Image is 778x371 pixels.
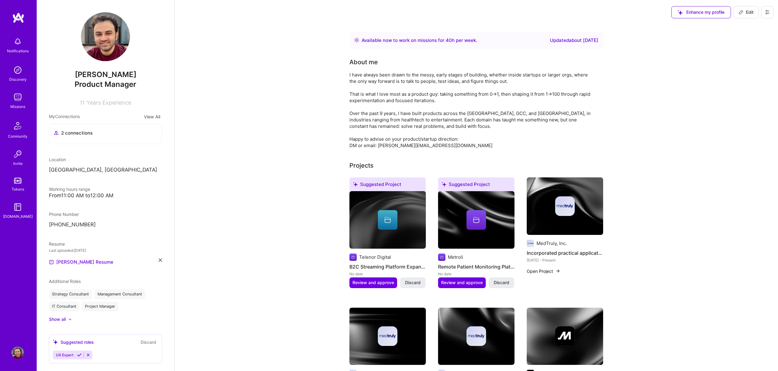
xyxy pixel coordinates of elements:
[49,156,162,163] div: Location
[349,254,357,261] img: Company logo
[49,241,65,247] span: Resume
[442,182,446,187] i: icon SuggestedTeams
[12,201,24,213] img: guide book
[80,99,85,106] span: 11
[448,254,463,260] div: Metroli
[12,186,24,192] div: Tokens
[54,131,59,135] i: icon Collaborator
[438,191,514,249] img: cover
[14,178,21,184] img: tokens
[49,187,90,192] span: Working hours range
[438,277,486,288] button: Review and approve
[405,280,421,286] span: Discard
[349,177,426,194] div: Suggested Project
[145,129,152,136] img: avatar
[527,257,603,263] div: [DATE] - Present
[49,166,162,174] p: [GEOGRAPHIC_DATA], [GEOGRAPHIC_DATA]
[12,148,24,160] img: Invite
[3,213,33,220] div: [DOMAIN_NAME]
[550,37,598,44] div: Updated about [DATE]
[438,254,445,261] img: Company logo
[12,64,24,76] img: discovery
[53,339,58,345] i: icon SuggestedTeams
[8,133,28,139] div: Community
[555,196,575,216] img: Company logo
[438,308,514,365] img: cover
[49,279,81,284] span: Additional Roles
[359,254,391,260] div: Telenor Digital
[49,124,162,144] button: 2 connectionsavataravatar
[671,6,731,18] button: Enhance my profile
[527,268,560,274] button: Open Project
[82,302,118,311] div: Project Manager
[87,99,131,106] span: Years Experience
[49,258,113,266] a: [PERSON_NAME] Resume
[349,72,594,149] div: I have always been drawn to the messy, early stages of building, whether inside startups or large...
[527,249,603,257] h4: Incorporated practical applications of AI and ML in various settings
[10,347,25,359] a: User Avatar
[10,103,25,110] div: Missions
[400,277,426,288] button: Discard
[441,280,483,286] span: Review and approve
[438,263,514,271] h4: Remote Patient Monitoring Platform Development
[7,48,29,54] div: Notifications
[555,326,575,346] img: Company logo
[527,177,603,235] img: cover
[362,37,477,44] div: Available now to work on missions for h per week .
[56,353,73,357] span: UX Expert
[12,35,24,48] img: bell
[12,347,24,359] img: User Avatar
[349,271,426,277] div: No date
[446,37,452,43] span: 40
[61,130,93,136] span: 2 connections
[75,80,136,89] span: Product Manager
[352,280,394,286] span: Review and approve
[349,161,374,170] div: Projects
[10,118,25,133] img: Community
[49,316,66,322] div: Show all
[489,277,514,288] button: Discard
[49,70,162,79] span: [PERSON_NAME]
[77,353,82,357] i: Accept
[678,10,683,15] i: icon SuggestedTeams
[739,9,754,15] span: Edit
[733,6,759,18] button: Edit
[466,326,486,346] img: Company logo
[49,192,162,199] div: From 11:00 AM to 12:00 AM
[86,353,90,357] i: Reject
[139,339,158,346] button: Discard
[49,289,92,299] div: Strategy Consultant
[349,277,397,288] button: Review and approve
[354,38,359,43] img: Availability
[49,221,162,228] p: [PHONE_NUMBER]
[12,12,24,23] img: logo
[438,271,514,277] div: No date
[494,280,509,286] span: Discard
[159,258,162,262] i: icon Close
[149,129,157,136] img: avatar
[536,240,567,247] div: MedTruly, Inc.
[555,269,560,273] img: arrow-right
[12,91,24,103] img: teamwork
[49,113,80,120] span: My Connections
[49,247,162,254] div: Last uploaded: [DATE]
[349,58,378,67] div: About me
[53,339,94,345] div: Suggested roles
[142,113,162,120] button: View All
[349,191,426,249] img: cover
[438,177,514,194] div: Suggested Project
[353,182,358,187] i: icon SuggestedTeams
[81,12,130,61] img: User Avatar
[13,160,23,167] div: Invite
[349,308,426,365] img: cover
[678,9,725,15] span: Enhance my profile
[49,302,79,311] div: IT Consultant
[94,289,145,299] div: Management Consultant
[9,76,27,83] div: Discovery
[378,326,397,346] img: Company logo
[349,263,426,271] h4: B2C Streaming Platform Expansion
[49,260,54,265] img: Resume
[49,212,79,217] span: Phone Number
[527,240,534,247] img: Company logo
[527,308,603,365] img: cover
